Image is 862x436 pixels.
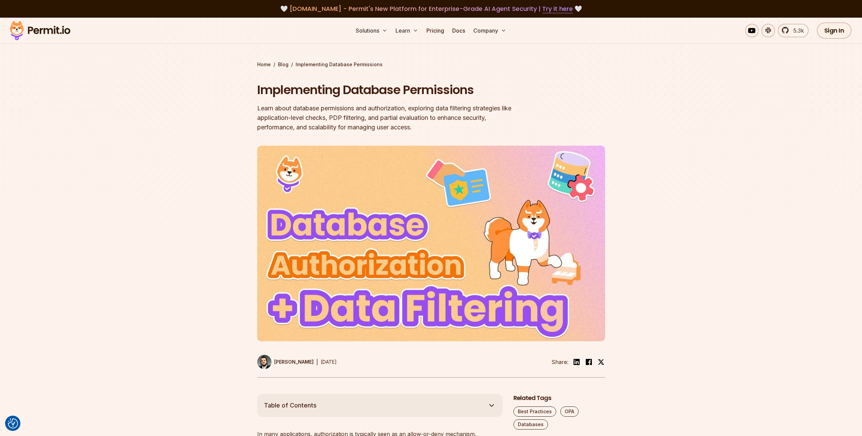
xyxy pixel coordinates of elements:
[8,418,18,429] button: Consent Preferences
[513,394,605,402] h2: Related Tags
[257,61,605,68] div: / /
[573,358,581,366] img: linkedin
[257,104,518,132] div: Learn about database permissions and authorization, exploring data filtering strategies like appl...
[257,355,271,369] img: Gabriel L. Manor
[778,24,809,37] a: 5.3k
[257,355,314,369] a: [PERSON_NAME]
[817,22,852,39] a: Sign In
[7,19,73,42] img: Permit logo
[598,359,604,365] img: twitter
[257,146,605,341] img: Implementing Database Permissions
[257,81,518,98] h1: Implementing Database Permissions
[353,24,390,37] button: Solutions
[257,394,503,417] button: Table of Contents
[289,4,573,13] span: [DOMAIN_NAME] - Permit's New Platform for Enterprise-Grade AI Agent Security |
[16,4,846,14] div: 🤍 🤍
[513,406,556,417] a: Best Practices
[264,401,317,410] span: Table of Contents
[585,358,593,366] img: facebook
[393,24,421,37] button: Learn
[450,24,468,37] a: Docs
[560,406,579,417] a: OPA
[274,359,314,365] p: [PERSON_NAME]
[257,61,271,68] a: Home
[8,418,18,429] img: Revisit consent button
[316,358,318,366] div: |
[542,4,573,13] a: Try it here
[278,61,288,68] a: Blog
[551,358,568,366] li: Share:
[321,359,337,365] time: [DATE]
[513,419,548,430] a: Databases
[789,26,804,35] span: 5.3k
[471,24,509,37] button: Company
[424,24,447,37] a: Pricing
